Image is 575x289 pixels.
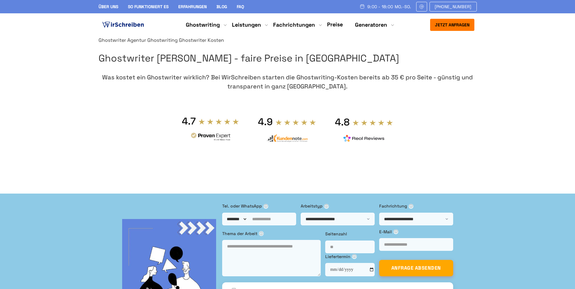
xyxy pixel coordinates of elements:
label: Arbeitstyp [301,203,375,209]
img: realreviews [343,135,385,142]
button: Jetzt anfragen [430,19,474,31]
div: Was kostet ein Ghostwriter wirklich? Bei WirSchreiben starten die Ghostwriting-Kosten bereits ab ... [99,73,477,91]
a: Blog [216,4,227,9]
span: ⓘ [259,231,264,236]
label: Tel. oder WhatsApp [222,203,296,209]
div: 4.9 [258,116,273,128]
label: Thema der Arbeit [222,230,321,237]
label: E-Mail [379,228,453,235]
label: Liefertermin [325,253,375,260]
span: Ghostwriter Kosten [179,37,224,43]
img: Email [419,4,424,9]
a: FAQ [237,4,244,9]
a: Ghostwriting [186,21,220,28]
a: Leistungen [232,21,261,28]
img: stars [352,119,393,126]
a: Über uns [99,4,118,9]
label: Fachrichtung [379,203,453,209]
img: stars [198,118,239,125]
button: ANFRAGE ABSENDEN [379,260,453,276]
span: 9:00 - 18:00 Mo.-So. [367,4,411,9]
span: ⓘ [393,229,398,234]
label: Seitenzahl [325,231,375,237]
a: Ghostwriting [147,37,178,43]
a: Preise [327,21,343,28]
span: ⓘ [324,204,329,209]
div: 4.7 [182,115,196,127]
a: So funktioniert es [128,4,169,9]
a: Fachrichtungen [273,21,315,28]
img: Schedule [359,4,365,9]
span: ⓘ [409,204,413,209]
span: ⓘ [352,254,357,259]
a: Erfahrungen [178,4,207,9]
a: Ghostwriter Agentur [99,37,146,43]
span: [PHONE_NUMBER] [435,4,472,9]
img: stars [275,119,316,126]
a: [PHONE_NUMBER] [430,2,477,12]
h1: Ghostwriter [PERSON_NAME] - faire Preise in [GEOGRAPHIC_DATA] [99,51,477,66]
img: logo ghostwriter-österreich [101,20,145,29]
div: 4.8 [335,116,350,128]
img: kundennote [266,134,308,142]
span: ⓘ [263,204,268,209]
a: Generatoren [355,21,387,28]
